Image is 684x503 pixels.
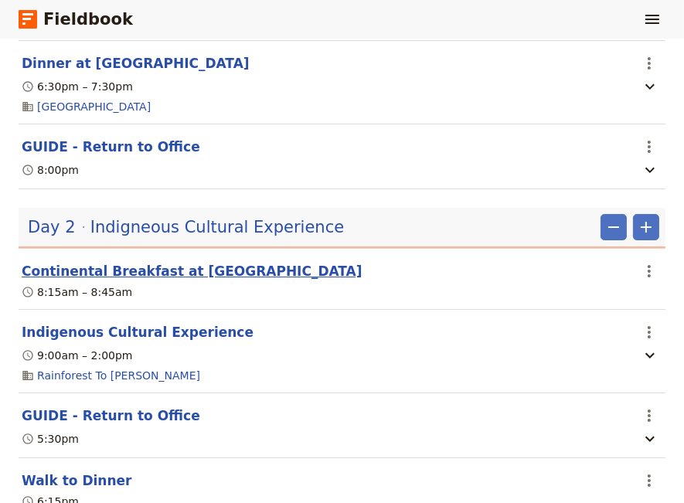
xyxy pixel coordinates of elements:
button: Add [633,214,659,240]
button: Edit this itinerary item [22,54,250,73]
a: Fieldbook [19,6,133,32]
button: Edit this itinerary item [22,262,362,280]
button: Edit this itinerary item [22,138,200,156]
button: Remove [601,214,627,240]
div: 8:15am – 8:45am [22,284,132,300]
button: Show menu [639,6,665,32]
div: 8:00pm [22,162,79,178]
span: Indigneous Cultural Experience [90,216,344,239]
div: 9:00am – 2:00pm [22,348,133,363]
a: Rainforest To [PERSON_NAME] [37,368,200,383]
div: 5:30pm [22,431,79,447]
button: Actions [636,134,662,160]
span: Day 2 [28,216,76,239]
button: Edit this itinerary item [22,323,254,342]
a: [GEOGRAPHIC_DATA] [37,99,151,114]
button: Edit this itinerary item [22,406,200,425]
button: Edit this itinerary item [22,471,131,490]
button: Edit day information [28,216,344,239]
button: Actions [636,50,662,76]
div: 6:30pm – 7:30pm [22,79,133,94]
button: Actions [636,467,662,494]
button: Actions [636,258,662,284]
button: Actions [636,403,662,429]
button: Actions [636,319,662,345]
